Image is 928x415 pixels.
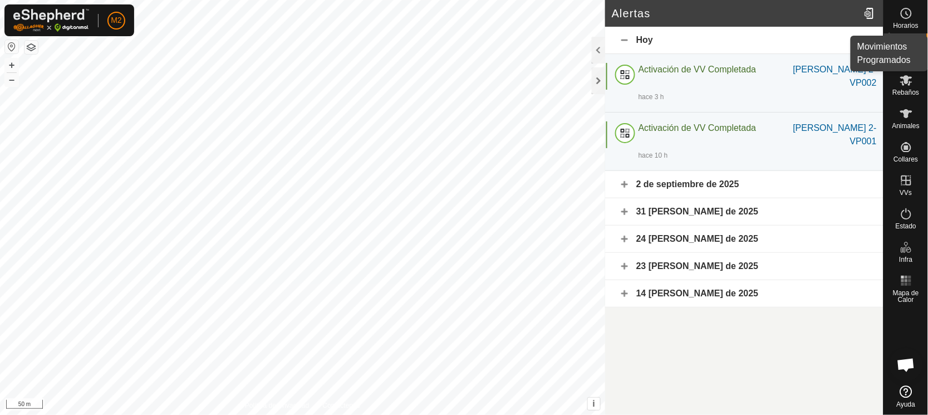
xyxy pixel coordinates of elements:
[893,22,919,29] span: Horarios
[639,92,664,102] div: hace 3 h
[897,401,916,408] span: Ayuda
[896,56,916,62] span: Alertas
[322,401,360,411] a: Contáctenos
[13,9,89,32] img: Logo Gallagher
[639,65,757,74] span: Activación de VV Completada
[605,253,883,280] div: 23 [PERSON_NAME] de 2025
[605,171,883,198] div: 2 de septiembre de 2025
[639,123,757,133] span: Activación de VV Completada
[900,189,912,196] span: VVs
[896,223,916,230] span: Estado
[782,121,877,148] div: [PERSON_NAME] 2-VP001
[5,40,18,53] button: Restablecer Mapa
[605,280,883,307] div: 14 [PERSON_NAME] de 2025
[605,226,883,253] div: 24 [PERSON_NAME] de 2025
[5,58,18,72] button: +
[111,14,121,26] span: M2
[24,41,38,54] button: Capas del Mapa
[612,7,860,20] h2: Alertas
[605,27,883,54] div: Hoy
[588,398,600,410] button: i
[593,399,595,408] span: i
[605,198,883,226] div: 31 [PERSON_NAME] de 2025
[899,256,912,263] span: Infra
[5,73,18,86] button: –
[887,290,925,303] span: Mapa de Calor
[639,150,668,160] div: hace 10 h
[892,123,920,129] span: Animales
[245,401,309,411] a: Política de Privacidad
[892,89,919,96] span: Rebaños
[890,348,923,382] div: Chat abierto
[884,381,928,412] a: Ayuda
[782,63,877,90] div: [PERSON_NAME] 2-VP002
[893,156,918,163] span: Collares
